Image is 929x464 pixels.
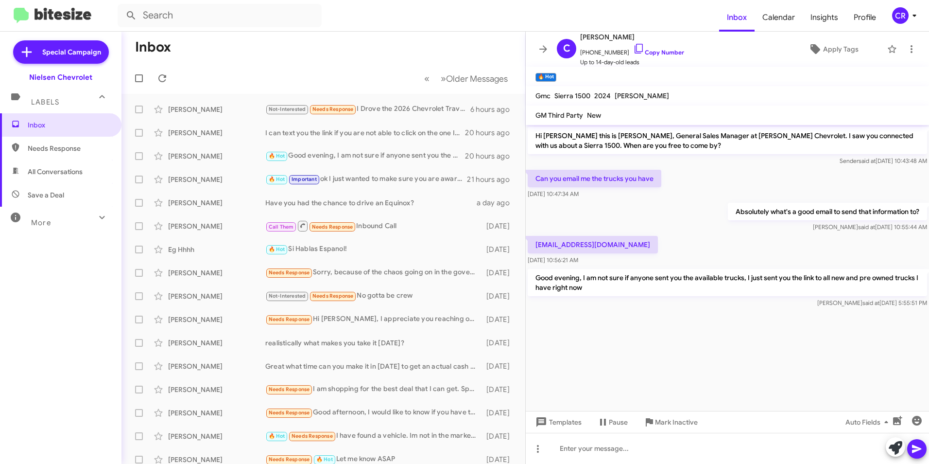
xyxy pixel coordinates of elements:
span: [DATE] 10:56:21 AM [528,256,578,264]
span: » [441,72,446,85]
div: 6 hours ago [470,105,517,114]
p: Can you email me the trucks you have [528,170,661,187]
a: Calendar [755,3,803,32]
div: [PERSON_NAME] [168,385,265,394]
span: [PERSON_NAME] [580,31,684,43]
div: [DATE] [482,221,517,231]
span: 🔥 Hot [269,153,285,159]
span: « [424,72,430,85]
span: Needs Response [28,143,110,153]
span: Needs Response [269,269,310,276]
div: [DATE] [482,385,517,394]
span: GM Third Party [535,111,583,120]
span: Needs Response [292,433,333,439]
div: No gotta be crew [265,290,482,302]
div: Inbound Call [265,220,482,232]
div: Si Hablas Espanol! [265,244,482,255]
span: C [563,41,570,56]
span: Special Campaign [42,47,101,57]
div: ok I just wanted to make sure you are aware that there are RWD models, regardless if you buy from... [265,174,467,185]
div: I have found a vehicle. Im not in the market anymore [265,430,482,442]
a: Special Campaign [13,40,109,64]
div: [PERSON_NAME] [168,361,265,371]
span: Up to 14-day-old leads [580,57,684,67]
span: 🔥 Hot [316,456,333,463]
p: Good evening, I am not sure if anyone sent you the available trucks, I just sent you the link to ... [528,269,927,296]
div: Hi [PERSON_NAME], I appreciate you reaching out but we owe 40k on my Ford and it's worth at best ... [265,314,482,325]
div: I can text you the link if you are not able to click on the one I sent you, this text is coming f... [265,128,465,138]
div: [PERSON_NAME] [168,408,265,418]
span: 🔥 Hot [269,433,285,439]
div: [PERSON_NAME] [168,105,265,114]
span: Needs Response [312,293,354,299]
button: Auto Fields [838,413,900,431]
span: Important [292,176,317,182]
span: 🔥 Hot [269,246,285,252]
h1: Inbox [135,39,171,55]
p: [EMAIL_ADDRESS][DOMAIN_NAME] [528,236,658,253]
div: [PERSON_NAME] [168,175,265,184]
div: Good afternoon, I would like to know if you have the Cadillac, and when I can go to check if I ca... [265,407,482,418]
span: More [31,218,51,227]
span: Needs Response [269,410,310,416]
div: [PERSON_NAME] [168,268,265,278]
span: Needs Response [269,386,310,393]
span: Needs Response [269,456,310,463]
div: Great what time can you make it in [DATE] to get an actual cash value for your vehicle? [265,361,482,371]
button: Next [435,69,514,89]
div: I am shopping for the best deal that I can get. Specifically looking for 0% interest on end of ye... [265,384,482,395]
span: Auto Fields [845,413,892,431]
span: Labels [31,98,59,107]
span: Call Them [269,224,294,230]
span: Mark Inactive [655,413,698,431]
div: [DATE] [482,408,517,418]
div: Sorry, because of the chaos going on in the government, I have to put a pause on my interest for ... [265,267,482,278]
span: Older Messages [446,73,508,84]
span: Not-Interested [269,293,306,299]
span: 🔥 Hot [269,176,285,182]
div: a day ago [477,198,517,208]
span: Needs Response [312,106,354,112]
span: Needs Response [312,224,353,230]
div: Have you had the chance to drive an Equinox? [265,198,477,208]
div: I Drove the 2026 Chevrolet Traverse High Country, Here Is My Honest Review - Autoblog [URL][DOMAI... [265,104,470,115]
div: [DATE] [482,245,517,254]
span: said at [859,157,876,164]
span: Inbox [719,3,755,32]
span: Apply Tags [823,40,859,58]
div: realistically what makes you take it [DATE]? [265,338,482,348]
div: 21 hours ago [467,175,517,184]
button: Templates [526,413,589,431]
div: 20 hours ago [465,128,517,138]
a: Profile [846,3,884,32]
span: [PHONE_NUMBER] [580,43,684,57]
span: 2024 [594,91,611,100]
div: [DATE] [482,431,517,441]
p: Hi [PERSON_NAME] this is [PERSON_NAME], General Sales Manager at [PERSON_NAME] Chevrolet. I saw y... [528,127,927,154]
span: Not-Interested [269,106,306,112]
div: Nielsen Chevrolet [29,72,92,82]
div: Good evening, I am not sure if anyone sent you the available trucks, I just sent you the link to ... [265,150,465,161]
div: [DATE] [482,291,517,301]
span: Sender [DATE] 10:43:48 AM [840,157,927,164]
div: [PERSON_NAME] [168,221,265,231]
span: Templates [533,413,582,431]
a: Copy Number [633,49,684,56]
a: Insights [803,3,846,32]
div: [PERSON_NAME] [168,128,265,138]
p: Absolutely what's a good email to send that information to? [728,203,927,220]
div: Eg Hhhh [168,245,265,254]
span: All Conversations [28,167,83,177]
input: Search [118,4,322,27]
span: [PERSON_NAME] [615,91,669,100]
button: Apply Tags [784,40,882,58]
div: [DATE] [482,338,517,348]
span: Sierra 1500 [554,91,590,100]
small: 🔥 Hot [535,73,556,82]
div: [PERSON_NAME] [168,431,265,441]
button: Mark Inactive [636,413,705,431]
button: Previous [418,69,435,89]
span: Save a Deal [28,190,64,200]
